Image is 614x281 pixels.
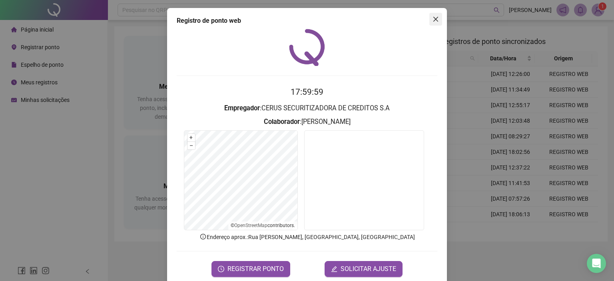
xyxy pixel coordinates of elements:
li: © contributors. [231,223,295,228]
button: REGISTRAR PONTO [211,261,290,277]
div: Open Intercom Messenger [587,254,606,273]
span: clock-circle [218,266,224,272]
span: edit [331,266,337,272]
button: editSOLICITAR AJUSTE [325,261,403,277]
span: info-circle [199,233,207,240]
span: close [433,16,439,22]
img: QRPoint [289,29,325,66]
h3: : [PERSON_NAME] [177,117,437,127]
button: Close [429,13,442,26]
button: – [187,142,195,149]
time: 17:59:59 [291,87,323,97]
div: Registro de ponto web [177,16,437,26]
strong: Empregador [224,104,260,112]
strong: Colaborador [264,118,300,126]
span: SOLICITAR AJUSTE [341,264,396,274]
p: Endereço aprox. : Rua [PERSON_NAME], [GEOGRAPHIC_DATA], [GEOGRAPHIC_DATA] [177,233,437,241]
a: OpenStreetMap [234,223,267,228]
button: + [187,134,195,141]
span: REGISTRAR PONTO [227,264,284,274]
h3: : CERUS SECURITIZADORA DE CREDITOS S.A [177,103,437,114]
